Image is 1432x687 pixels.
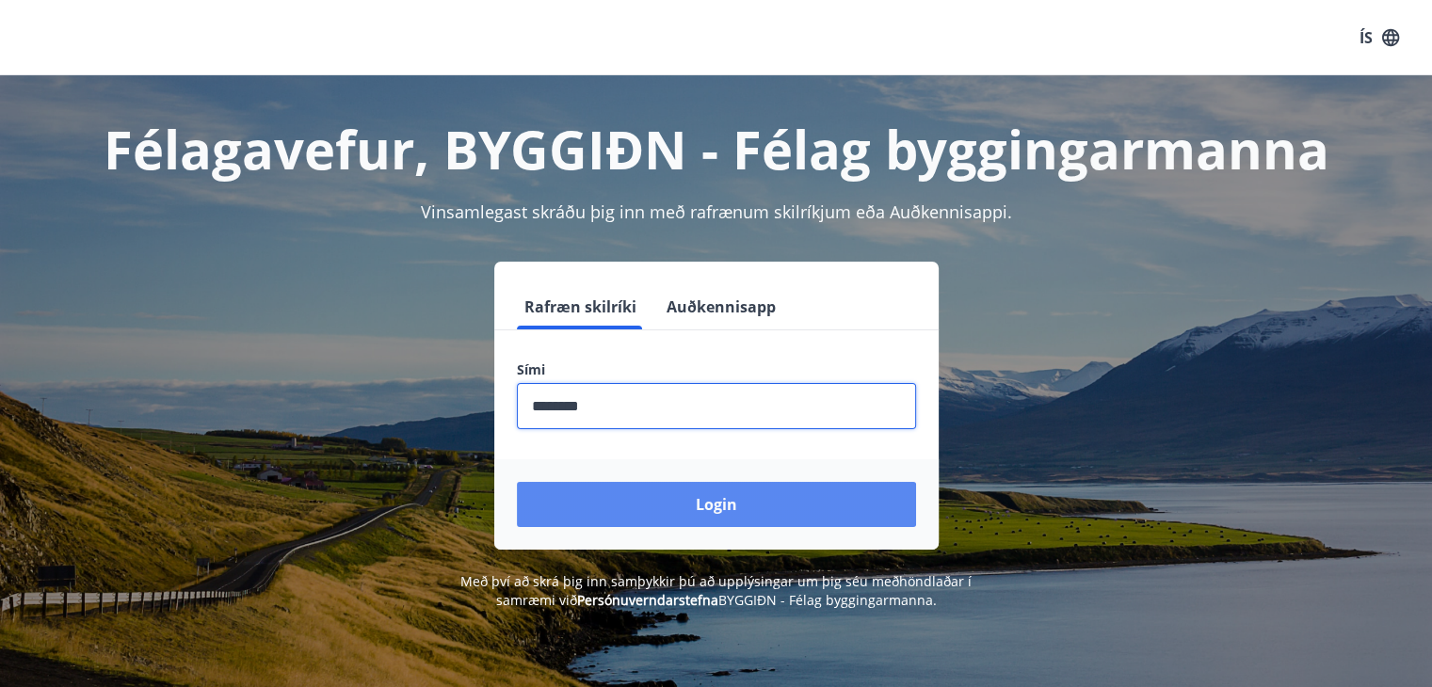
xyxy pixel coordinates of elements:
[659,284,783,329] button: Auðkennisapp
[61,113,1372,184] h1: Félagavefur, BYGGIÐN - Félag byggingarmanna
[577,591,718,609] a: Persónuverndarstefna
[517,482,916,527] button: Login
[421,200,1012,223] span: Vinsamlegast skráðu þig inn með rafrænum skilríkjum eða Auðkennisappi.
[517,284,644,329] button: Rafræn skilríki
[517,360,916,379] label: Sími
[460,572,972,609] span: Með því að skrá þig inn samþykkir þú að upplýsingar um þig séu meðhöndlaðar í samræmi við BYGGIÐN...
[1349,21,1409,55] button: ÍS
